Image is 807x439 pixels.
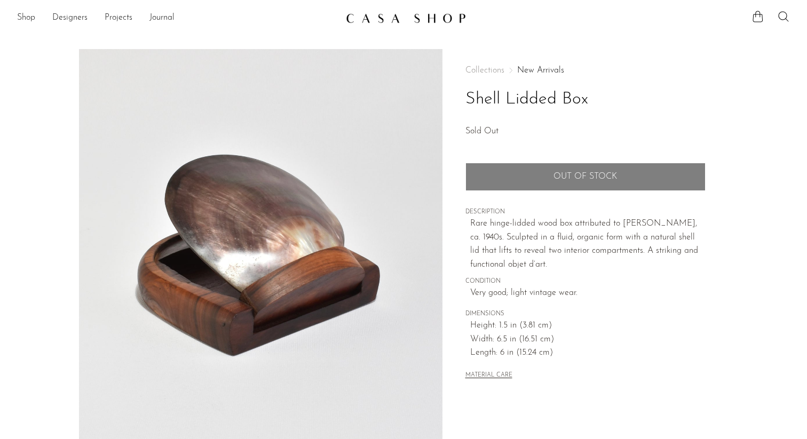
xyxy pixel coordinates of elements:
span: DESCRIPTION [465,207,706,217]
a: Projects [105,11,132,25]
span: Length: 6 in (15.24 cm) [470,346,706,360]
a: New Arrivals [517,66,564,75]
span: Sold Out [465,127,499,135]
a: Journal [149,11,175,25]
span: Collections [465,66,504,75]
span: Width: 6.5 in (16.51 cm) [470,333,706,347]
ul: NEW HEADER MENU [17,9,337,27]
a: Designers [52,11,88,25]
span: Out of stock [553,172,617,182]
span: Very good; light vintage wear. [470,286,706,300]
span: DIMENSIONS [465,309,706,319]
nav: Desktop navigation [17,9,337,27]
a: Shop [17,11,35,25]
button: MATERIAL CARE [465,372,512,380]
nav: Breadcrumbs [465,66,706,75]
p: Rare hinge-lidded wood box attributed to [PERSON_NAME], ca. 1940s. Sculpted in a fluid, organic f... [470,217,706,272]
span: Height: 1.5 in (3.81 cm) [470,319,706,333]
h1: Shell Lidded Box [465,86,706,113]
button: Add to cart [465,163,706,190]
span: CONDITION [465,277,706,286]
